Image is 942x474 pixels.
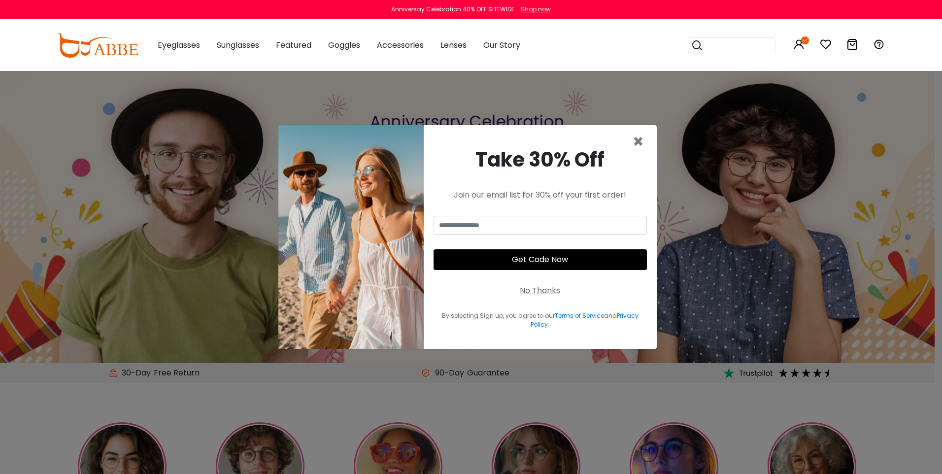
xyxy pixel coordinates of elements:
span: × [633,129,644,154]
span: Lenses [440,39,467,51]
div: Take 30% Off [434,145,647,174]
span: Featured [276,39,311,51]
span: Our Story [483,39,520,51]
div: Anniversay Celebration 40% OFF SITEWIDE [391,5,514,14]
a: Shop now [516,5,551,13]
div: Shop now [521,5,551,14]
span: Eyeglasses [158,39,200,51]
a: Terms of Service [555,311,604,320]
button: Close [633,133,644,151]
div: No Thanks [520,285,560,297]
a: Privacy Policy [531,311,639,329]
img: abbeglasses.com [57,33,138,58]
span: Sunglasses [217,39,259,51]
span: Goggles [328,39,360,51]
img: welcome [278,125,424,349]
div: By selecting Sign up, you agree to our and . [434,311,647,329]
div: Join our email list for 30% off your first order! [434,189,647,201]
span: Accessories [377,39,424,51]
button: Get Code Now [434,249,647,270]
